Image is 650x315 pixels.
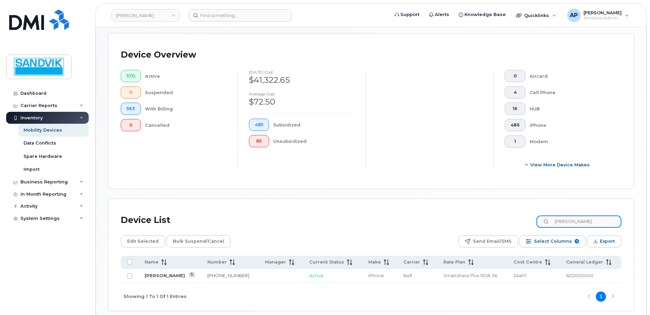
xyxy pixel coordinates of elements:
span: Make [368,259,381,265]
div: Cancelled [145,119,227,131]
button: 4 [505,86,526,99]
a: Support [390,8,424,21]
span: 563 [127,106,135,111]
span: Send Email/SMS [473,236,512,246]
span: Support [400,11,419,18]
span: Wireless Admin [583,15,622,21]
span: 1 [511,139,520,144]
span: Carrier [403,259,420,265]
button: 570 [121,70,141,82]
button: 486 [505,119,526,131]
span: [PERSON_NAME] [583,10,622,15]
a: [PHONE_NUMBER] [207,273,249,278]
div: Active [145,70,227,82]
div: With Billing [145,103,227,115]
span: Number [207,259,227,265]
span: Rate Plan [443,259,466,265]
span: 24ah7 [514,273,527,278]
button: 0 [121,119,141,131]
span: Knowledge Base [464,11,506,18]
span: Export [600,236,615,246]
span: AP [570,11,578,19]
div: Annette Panzani [562,9,634,22]
input: Find something... [189,9,292,21]
button: 563 [121,103,141,115]
span: Cost Centre [514,259,542,265]
span: Bulk Suspend/Cancel [173,236,224,246]
span: 485 [255,122,263,127]
div: iPhone [530,119,611,131]
span: Current Status [309,259,344,265]
span: Smartshare Plus 15GB 36 [443,273,497,278]
span: Active [309,273,323,278]
div: Unsubsidized [273,135,355,147]
span: 4 [511,90,520,95]
span: 6212000000 [566,273,593,278]
span: General Ledger [566,259,603,265]
h4: [DATE] cost [249,70,355,74]
button: Select Columns 9 [519,235,586,247]
a: Alerts [424,8,454,21]
button: 16 [505,103,526,115]
button: View More Device Makes [505,159,610,171]
button: 1 [505,135,526,148]
span: 85 [255,138,263,144]
span: View More Device Makes [530,162,590,168]
span: Quicklinks [524,13,549,18]
div: Quicklinks [511,9,561,22]
div: Modem [530,135,611,148]
div: Device List [121,211,171,229]
a: [PERSON_NAME] [145,273,185,278]
span: Bell [403,273,412,278]
div: $41,322.65 [249,74,355,86]
span: Showing 1 To 1 Of 1 Entries [123,291,187,302]
h4: Average cost [249,92,355,96]
div: Subsidized [273,119,355,131]
div: Aircard [530,70,611,82]
span: Edit Selected [127,236,159,246]
button: 0 [505,70,526,82]
a: Knowledge Base [454,8,511,21]
button: Page 1 [596,291,606,302]
button: 485 [249,119,269,131]
a: Sandvik Tamrock [112,9,180,21]
span: 0 [127,90,135,95]
span: 0 [511,73,520,79]
a: View Last Bill [189,272,195,277]
div: Suspended [145,86,227,99]
span: Select Columns [534,236,572,246]
button: 85 [249,135,269,147]
div: HUB [530,103,611,115]
span: Name [145,259,159,265]
button: Export [587,235,621,247]
div: Cell Phone [530,86,611,99]
span: 570 [127,73,135,79]
button: Bulk Suspend/Cancel [166,235,231,247]
button: Edit Selected [121,235,165,247]
input: Search Device List ... [536,215,621,228]
div: $72.50 [249,96,355,108]
span: Alerts [435,11,449,18]
span: 9 [575,239,579,243]
button: Send Email/SMS [458,235,518,247]
span: Manager [265,259,286,265]
span: 0 [127,122,135,128]
span: 16 [511,106,520,111]
span: iPhone [368,273,384,278]
div: Device Overview [121,46,196,64]
button: 0 [121,86,141,99]
span: 486 [511,122,520,128]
